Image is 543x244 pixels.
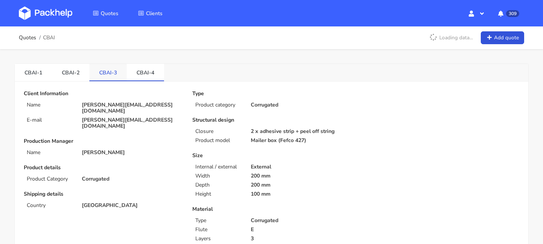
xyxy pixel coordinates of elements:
[19,35,36,41] a: Quotes
[52,64,89,80] a: CBAI-2
[146,10,163,17] span: Clients
[19,30,55,45] nav: breadcrumb
[195,137,241,144] p: Product model
[251,173,351,179] p: 200 mm
[492,6,524,20] button: 309
[195,191,241,197] p: Height
[251,191,351,197] p: 100 mm
[195,236,241,242] p: Layers
[82,102,182,114] p: [PERSON_NAME][EMAIL_ADDRESS][DOMAIN_NAME]
[82,117,182,129] p: [PERSON_NAME][EMAIL_ADDRESS][DOMAIN_NAME]
[82,176,182,182] p: Corrugated
[251,128,351,134] p: 2 x adhesive strip + peel off string
[195,102,241,108] p: Product category
[251,218,351,224] p: Corrugated
[481,31,524,45] a: Add quote
[15,64,52,80] a: CBAI-1
[127,64,164,80] a: CBAI-4
[195,173,241,179] p: Width
[27,150,73,156] p: Name
[192,153,350,159] p: Size
[89,64,127,80] a: CBAI-3
[27,102,73,108] p: Name
[251,227,351,233] p: E
[192,206,350,212] p: Material
[27,176,73,182] p: Product Category
[251,236,351,242] p: 3
[195,182,241,188] p: Depth
[192,117,350,123] p: Structural design
[192,91,350,97] p: Type
[24,91,182,97] p: Client Information
[251,102,351,108] p: Corrugated
[195,227,241,233] p: Flute
[84,6,127,20] a: Quotes
[24,138,182,144] p: Production Manager
[24,191,182,197] p: Shipping details
[129,6,172,20] a: Clients
[195,218,241,224] p: Type
[506,10,519,17] span: 309
[195,164,241,170] p: Internal / external
[27,202,73,208] p: Country
[195,128,241,134] p: Closure
[251,137,351,144] p: Mailer box (Fefco 427)
[101,10,118,17] span: Quotes
[27,117,73,123] p: E-mail
[19,6,72,20] img: Dashboard
[43,35,55,41] span: CBAI
[251,182,351,188] p: 200 mm
[82,202,182,208] p: [GEOGRAPHIC_DATA]
[24,165,182,171] p: Product details
[82,150,182,156] p: [PERSON_NAME]
[251,164,351,170] p: External
[426,31,477,44] p: Loading data...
